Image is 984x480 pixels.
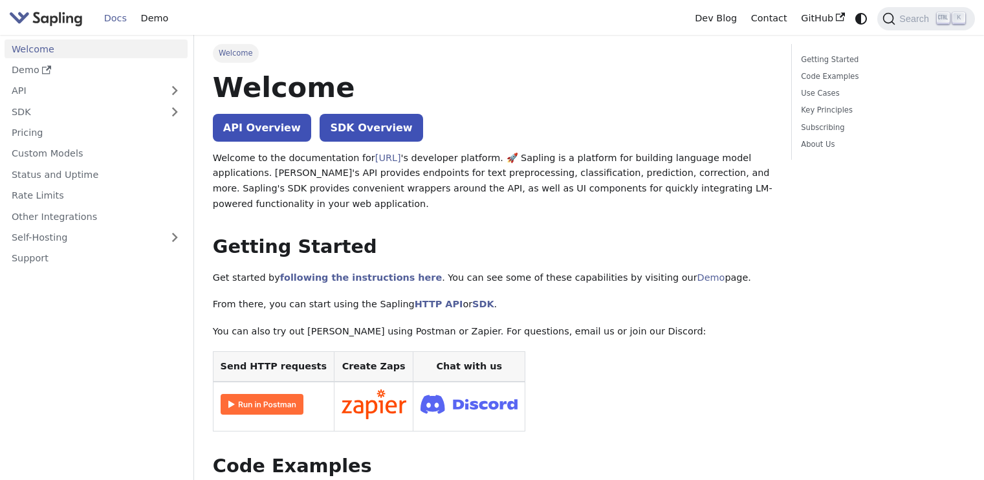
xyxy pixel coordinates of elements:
[9,9,87,28] a: Sapling.ai
[801,54,961,66] a: Getting Started
[213,151,772,212] p: Welcome to the documentation for 's developer platform. 🚀 Sapling is a platform for building lang...
[213,44,259,62] span: Welcome
[162,82,188,100] button: Expand sidebar category 'API'
[5,186,188,205] a: Rate Limits
[744,8,794,28] a: Contact
[5,249,188,268] a: Support
[213,270,772,286] p: Get started by . You can see some of these capabilities by visiting our page.
[5,82,162,100] a: API
[801,104,961,116] a: Key Principles
[213,455,772,478] h2: Code Examples
[895,14,937,24] span: Search
[280,272,442,283] a: following the instructions here
[952,12,965,24] kbd: K
[375,153,401,163] a: [URL]
[877,7,974,30] button: Search (Ctrl+K)
[213,235,772,259] h2: Getting Started
[421,391,518,417] img: Join Discord
[334,351,413,382] th: Create Zaps
[697,272,725,283] a: Demo
[213,70,772,105] h1: Welcome
[134,8,175,28] a: Demo
[221,394,303,415] img: Run in Postman
[415,299,463,309] a: HTTP API
[5,165,188,184] a: Status and Uptime
[5,39,188,58] a: Welcome
[5,144,188,163] a: Custom Models
[9,9,83,28] img: Sapling.ai
[5,228,188,247] a: Self-Hosting
[801,71,961,83] a: Code Examples
[794,8,851,28] a: GitHub
[342,389,406,419] img: Connect in Zapier
[801,138,961,151] a: About Us
[97,8,134,28] a: Docs
[5,102,162,121] a: SDK
[801,122,961,134] a: Subscribing
[213,297,772,312] p: From there, you can start using the Sapling or .
[688,8,743,28] a: Dev Blog
[320,114,422,142] a: SDK Overview
[5,61,188,80] a: Demo
[213,351,334,382] th: Send HTTP requests
[413,351,525,382] th: Chat with us
[472,299,494,309] a: SDK
[213,324,772,340] p: You can also try out [PERSON_NAME] using Postman or Zapier. For questions, email us or join our D...
[5,207,188,226] a: Other Integrations
[213,44,772,62] nav: Breadcrumbs
[852,9,871,28] button: Switch between dark and light mode (currently system mode)
[213,114,311,142] a: API Overview
[162,102,188,121] button: Expand sidebar category 'SDK'
[5,124,188,142] a: Pricing
[801,87,961,100] a: Use Cases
